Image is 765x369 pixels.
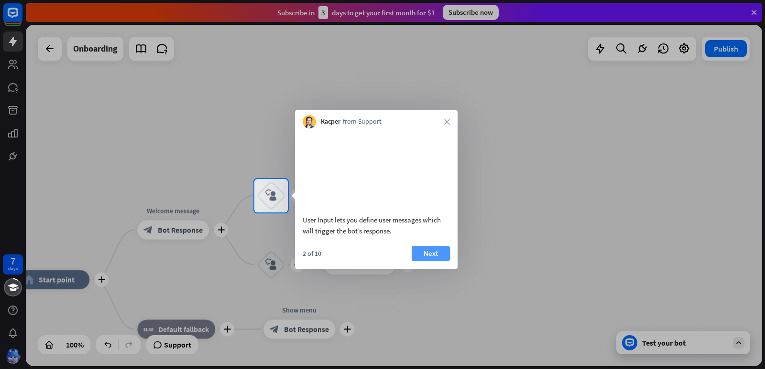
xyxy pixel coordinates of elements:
[303,214,450,236] div: User Input lets you define user messages which will trigger the bot’s response.
[412,246,450,261] button: Next
[303,249,321,258] div: 2 of 10
[265,190,277,201] i: block_user_input
[343,117,382,127] span: from Support
[321,117,340,127] span: Kacper
[444,119,450,125] i: close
